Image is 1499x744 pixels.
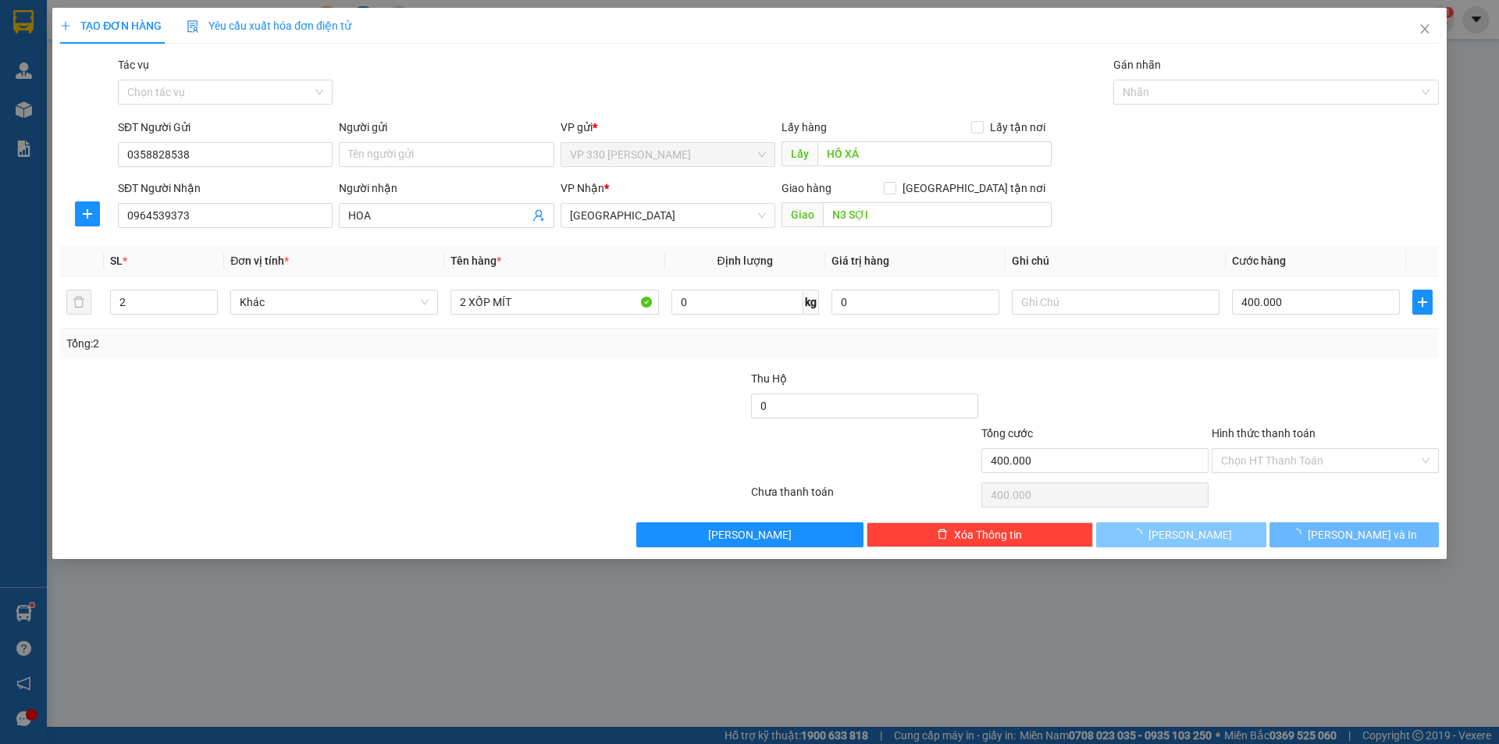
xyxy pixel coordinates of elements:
span: user-add [532,209,545,222]
span: Khác [240,290,429,314]
span: [GEOGRAPHIC_DATA] tận nơi [896,180,1052,197]
div: SĐT Người Gửi [118,119,333,136]
span: Xóa Thông tin [954,526,1022,543]
span: Tổng cước [981,427,1033,440]
span: TẠO ĐƠN HÀNG [60,20,162,32]
span: Lấy tận nơi [984,119,1052,136]
input: Ghi Chú [1012,290,1219,315]
th: Ghi chú [1006,246,1226,276]
input: VD: Bàn, Ghế [450,290,658,315]
span: Giao [782,202,823,227]
span: Đơn vị tính [230,255,289,267]
div: Chưa thanh toán [749,483,980,511]
span: plus [76,208,99,220]
span: VP 330 Lê Duẫn [570,143,766,166]
span: Giao hàng [782,182,831,194]
button: delete [66,290,91,315]
span: [PERSON_NAME] [708,526,792,543]
input: Dọc đường [817,141,1052,166]
button: [PERSON_NAME] và In [1269,522,1439,547]
span: delete [937,529,948,541]
span: loading [1291,529,1308,539]
span: plus [60,20,71,31]
span: Giá trị hàng [831,255,889,267]
span: plus [1413,296,1432,308]
button: plus [75,201,100,226]
div: Người nhận [339,180,554,197]
span: loading [1131,529,1148,539]
label: Hình thức thanh toán [1212,427,1316,440]
span: Khánh Hòa [570,204,766,227]
span: kg [803,290,819,315]
div: Tổng: 2 [66,335,579,352]
div: Người gửi [339,119,554,136]
button: Close [1403,8,1447,52]
input: Dọc đường [823,202,1052,227]
label: Gán nhãn [1113,59,1161,71]
button: [PERSON_NAME] [1096,522,1266,547]
span: Lấy hàng [782,121,827,133]
div: VP gửi [561,119,775,136]
span: [PERSON_NAME] và In [1308,526,1417,543]
span: close [1419,23,1431,35]
span: Lấy [782,141,817,166]
span: Yêu cầu xuất hóa đơn điện tử [187,20,351,32]
button: deleteXóa Thông tin [867,522,1094,547]
label: Tác vụ [118,59,149,71]
input: 0 [831,290,999,315]
span: Thu Hộ [751,372,787,385]
span: Tên hàng [450,255,501,267]
button: [PERSON_NAME] [636,522,863,547]
button: plus [1412,290,1433,315]
span: Cước hàng [1232,255,1286,267]
span: VP Nhận [561,182,604,194]
span: Định lượng [717,255,773,267]
span: [PERSON_NAME] [1148,526,1232,543]
img: icon [187,20,199,33]
div: SĐT Người Nhận [118,180,333,197]
span: SL [110,255,123,267]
